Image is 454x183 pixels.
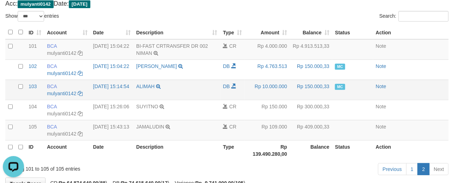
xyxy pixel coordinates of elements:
[245,120,290,140] td: Rp 109.000
[29,104,37,109] span: 104
[335,64,345,70] span: Manually Checked by: aafzefaya
[290,140,333,160] th: Balance
[290,100,333,120] td: Rp 300.000,33
[332,25,373,39] th: Status
[136,63,177,69] a: [PERSON_NAME]
[29,43,37,49] span: 101
[245,25,290,39] th: Amount: activate to sort column ascending
[290,25,333,39] th: Balance: activate to sort column ascending
[47,63,57,69] span: BCA
[90,39,133,60] td: [DATE] 15:04:22
[47,131,76,137] a: mulyanti0142
[90,59,133,80] td: [DATE] 15:04:22
[253,144,287,157] strong: Rp 139.490.280,00
[136,43,208,56] a: BI-FAST CRTRANSFER DR 002 NIMAN
[245,80,290,100] td: Rp 10.000.000
[90,140,133,160] th: Date
[78,131,83,137] a: Copy mulyanti0142 to clipboard
[399,11,449,22] input: Search:
[245,100,290,120] td: Rp 150.000
[44,25,90,39] th: Account: activate to sort column ascending
[78,111,83,116] a: Copy mulyanti0142 to clipboard
[47,91,76,96] a: mulyanti0142
[5,0,449,7] h4: Acc: Date:
[335,84,345,90] span: Manually Checked by: aafzefaya
[418,163,430,175] a: 2
[406,163,418,175] a: 1
[290,120,333,140] td: Rp 409.000,33
[47,84,57,89] span: BCA
[78,50,83,56] a: Copy mulyanti0142 to clipboard
[5,11,59,22] label: Show entries
[332,140,373,160] th: Status
[5,162,184,172] div: Showing 101 to 105 of 105 entries
[290,39,333,60] td: Rp 4.913.513,33
[220,140,245,160] th: Type
[90,25,133,39] th: Date: activate to sort column ascending
[229,43,237,49] span: CR
[26,25,44,39] th: ID: activate to sort column ascending
[429,163,449,175] a: Next
[18,0,54,8] span: mulyanti0142
[223,84,230,89] span: DB
[245,59,290,80] td: Rp 4.763.513
[47,104,57,109] span: BCA
[90,80,133,100] td: [DATE] 15:14:54
[29,63,37,69] span: 102
[18,11,44,22] select: Showentries
[376,124,387,130] a: Note
[376,104,387,109] a: Note
[373,25,449,39] th: Action
[290,80,333,100] td: Rp 150.000,33
[47,43,57,49] span: BCA
[376,84,387,89] a: Note
[78,70,83,76] a: Copy mulyanti0142 to clipboard
[133,140,220,160] th: Description
[26,140,44,160] th: ID
[90,100,133,120] td: [DATE] 15:26:06
[133,25,220,39] th: Description: activate to sort column ascending
[3,3,24,24] button: Open LiveChat chat widget
[290,59,333,80] td: Rp 150.000,33
[47,70,76,76] a: mulyanti0142
[47,124,57,130] span: BCA
[376,43,387,49] a: Note
[373,140,449,160] th: Action
[229,104,237,109] span: CR
[245,39,290,60] td: Rp 4.000.000
[380,11,449,22] label: Search:
[220,25,245,39] th: Type: activate to sort column ascending
[78,91,83,96] a: Copy mulyanti0142 to clipboard
[29,124,37,130] span: 105
[47,50,76,56] a: mulyanti0142
[378,163,406,175] a: Previous
[136,84,155,89] a: ALIMAH
[376,63,387,69] a: Note
[229,124,237,130] span: CR
[136,104,158,109] a: SUYITNO
[47,111,76,116] a: mulyanti0142
[44,140,90,160] th: Account
[90,120,133,140] td: [DATE] 15:43:13
[223,63,230,69] span: DB
[136,124,164,130] a: JAMALUDIN
[69,0,90,8] span: [DATE]
[29,84,37,89] span: 103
